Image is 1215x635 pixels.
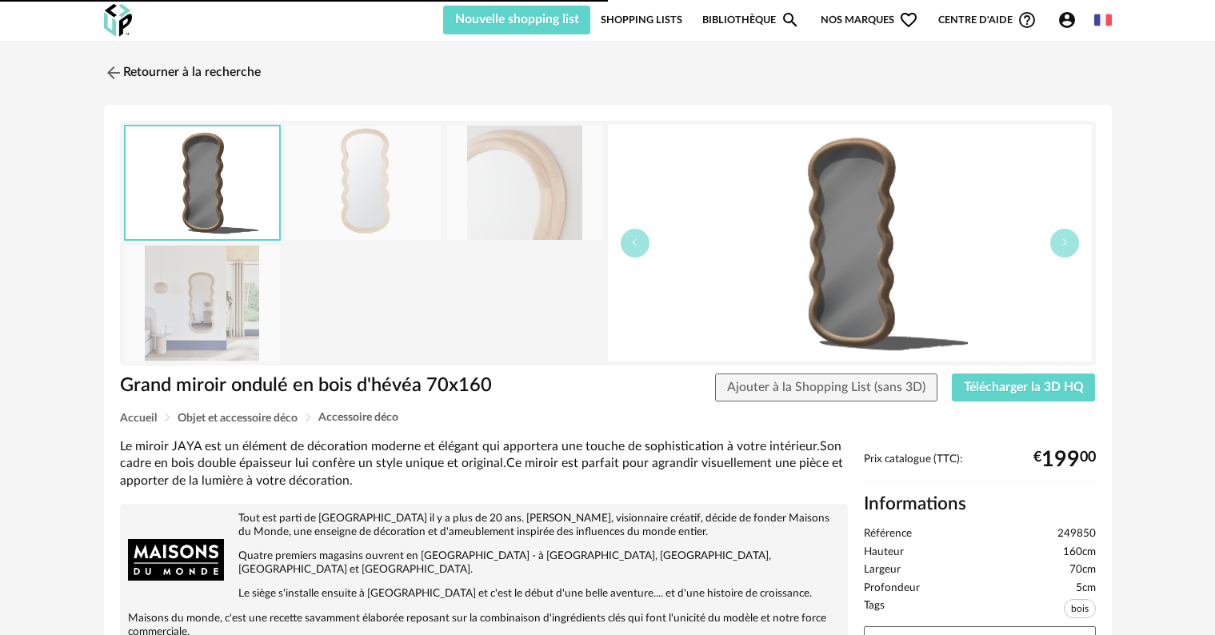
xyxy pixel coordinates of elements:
[128,512,840,539] p: Tout est parti de [GEOGRAPHIC_DATA] il y a plus de 20 ans. [PERSON_NAME], visionnaire créatif, dé...
[715,373,937,402] button: Ajouter à la Shopping List (sans 3D)
[286,126,441,240] img: grand-miroir-ondule-en-bois-d-hevea-70x160-1000-1-37-249850_1.jpg
[1063,545,1096,560] span: 160cm
[864,493,1096,516] h2: Informations
[899,10,918,30] span: Heart Outline icon
[864,527,912,541] span: Référence
[455,13,579,26] span: Nouvelle shopping list
[120,373,518,398] h1: Grand miroir ondulé en bois d'hévéa 70x160
[864,599,885,622] span: Tags
[443,6,591,34] button: Nouvelle shopping list
[1017,10,1037,30] span: Help Circle Outline icon
[601,6,682,34] a: Shopping Lists
[125,246,280,360] img: grand-miroir-ondule-en-bois-d-hevea-70x160-1000-1-37-249850_2.jpg
[608,125,1092,361] img: thumbnail.png
[727,381,925,393] span: Ajouter à la Shopping List (sans 3D)
[1057,10,1084,30] span: Account Circle icon
[1057,527,1096,541] span: 249850
[1069,563,1096,577] span: 70cm
[128,587,840,601] p: Le siège s'installe ensuite à [GEOGRAPHIC_DATA] et c'est le début d'une belle aventure.... et d'u...
[120,412,1096,424] div: Breadcrumb
[1064,599,1096,618] span: bois
[864,563,901,577] span: Largeur
[120,413,157,424] span: Accueil
[964,381,1084,393] span: Télécharger la 3D HQ
[120,438,848,489] div: Le miroir JAYA est un élément de décoration moderne et élégant qui apportera une touche de sophis...
[128,549,840,577] p: Quatre premiers magasins ouvrent en [GEOGRAPHIC_DATA] - à [GEOGRAPHIC_DATA], [GEOGRAPHIC_DATA], [...
[1057,10,1077,30] span: Account Circle icon
[126,126,279,239] img: thumbnail.png
[702,6,800,34] a: BibliothèqueMagnify icon
[1033,453,1096,466] div: € 00
[1076,581,1096,596] span: 5cm
[178,413,298,424] span: Objet et accessoire déco
[821,6,918,34] span: Nos marques
[864,581,920,596] span: Profondeur
[318,412,398,423] span: Accessoire déco
[864,453,1096,482] div: Prix catalogue (TTC):
[952,373,1096,402] button: Télécharger la 3D HQ
[104,55,261,90] a: Retourner à la recherche
[447,126,602,240] img: grand-miroir-ondule-en-bois-d-hevea-70x160-1000-1-37-249850_4.jpg
[1041,453,1080,466] span: 199
[938,10,1037,30] span: Centre d'aideHelp Circle Outline icon
[104,4,132,37] img: OXP
[128,512,224,608] img: brand logo
[1094,11,1112,29] img: fr
[864,545,904,560] span: Hauteur
[781,10,800,30] span: Magnify icon
[104,63,123,82] img: svg+xml;base64,PHN2ZyB3aWR0aD0iMjQiIGhlaWdodD0iMjQiIHZpZXdCb3g9IjAgMCAyNCAyNCIgZmlsbD0ibm9uZSIgeG...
